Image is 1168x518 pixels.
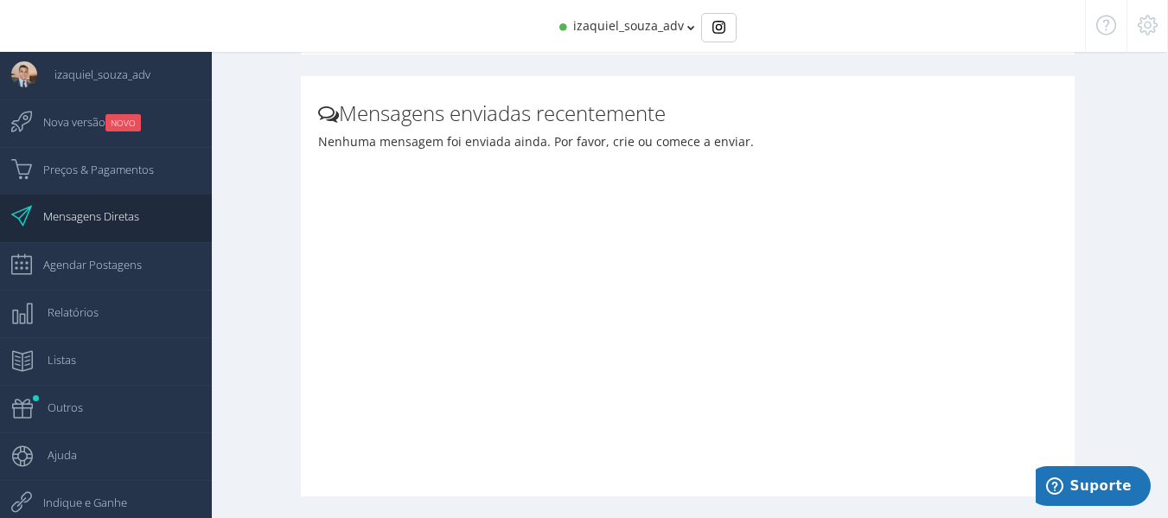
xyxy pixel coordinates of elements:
[30,338,76,381] span: Listas
[26,100,141,144] span: Nova versão
[1036,466,1151,509] iframe: Abre um widget para que você possa encontrar mais informações
[30,386,83,429] span: Outros
[11,61,37,87] img: User Image
[26,148,154,191] span: Preços & Pagamentos
[712,21,725,34] img: Instagram_simple_icon.svg
[318,133,1058,479] ul: Nenhuma mensagem foi enviada ainda. Por favor, crie ou comece a enviar.
[26,243,142,286] span: Agendar Postagens
[37,53,150,96] span: izaquiel_souza_adv
[105,114,141,131] small: NOVO
[30,291,99,334] span: Relatórios
[573,17,684,34] span: izaquiel_souza_adv
[318,102,1058,125] h3: Mensagens enviadas recentemente
[701,13,737,42] div: Basic example
[30,433,77,476] span: Ajuda
[26,195,139,238] span: Mensagens Diretas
